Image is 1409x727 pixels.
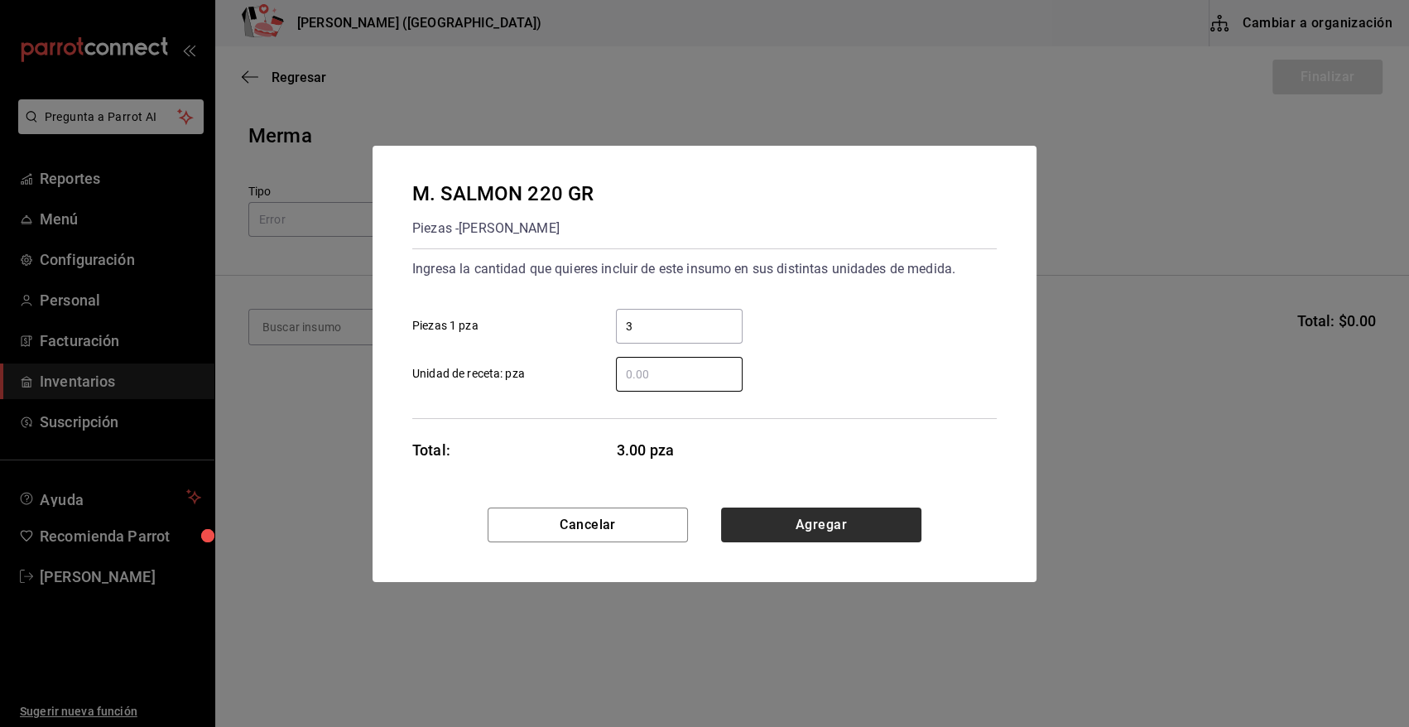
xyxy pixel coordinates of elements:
div: Ingresa la cantidad que quieres incluir de este insumo en sus distintas unidades de medida. [412,256,997,282]
div: Total: [412,439,450,461]
span: Piezas 1 pza [412,317,478,335]
input: Unidad de receta: pza [616,364,743,384]
div: M. SALMON 220 GR [412,179,594,209]
span: 3.00 pza [617,439,743,461]
input: Piezas 1 pza [616,316,743,336]
span: Unidad de receta: pza [412,365,525,383]
button: Cancelar [488,508,688,542]
button: Agregar [721,508,921,542]
div: Piezas - [PERSON_NAME] [412,215,594,242]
